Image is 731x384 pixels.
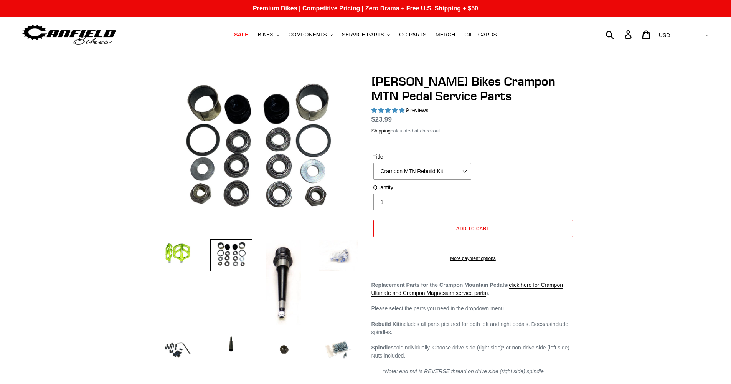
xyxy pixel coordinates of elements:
[371,321,400,327] strong: Rebuild Kit
[210,329,252,361] img: Load image into Gallery viewer, Canfield Bikes Crampon MTN Pedal Service Parts
[373,184,471,192] label: Quantity
[464,31,497,38] span: GIFT CARDS
[406,107,428,113] span: 9 reviews
[230,30,252,40] a: SALE
[264,329,306,369] img: Load image into Gallery viewer, Canfield Bikes Crampon MTN Pedal Service Parts
[544,321,551,327] em: not
[371,282,563,297] a: click here for Crampon Ultimate and Crampon Magnesium service parts
[371,344,394,351] strong: Spindles
[210,239,252,271] img: Load image into Gallery viewer, Canfield Bikes Crampon Mountain Rebuild Kit
[371,282,507,288] strong: Replacement Parts for the Crampon Mountain Pedals
[373,153,471,161] label: Title
[371,281,575,297] p: ( ).
[373,255,573,262] a: More payment options
[318,239,360,273] img: Load image into Gallery viewer, Canfield Bikes Crampon MTN Pedal Service Parts
[460,30,501,40] a: GIFT CARDS
[371,116,392,123] span: $23.99
[371,344,575,360] p: individually. Choose drive side (right side)* or non-drive side (left side). Nuts included.
[257,31,273,38] span: BIKES
[394,344,404,351] span: sold
[157,329,199,371] img: Load image into Gallery viewer, Canfield Bikes Crampon MTN Pedal Service Parts
[456,225,490,231] span: Add to cart
[264,239,303,326] img: Load image into Gallery viewer, Canfield Bikes Crampon MTN Pedal Service Parts
[399,31,426,38] span: GG PARTS
[254,30,283,40] button: BIKES
[371,305,505,311] span: Please select the parts you need in the dropdown menu.
[371,128,391,134] a: Shipping
[436,31,455,38] span: MERCH
[318,329,360,371] img: Load image into Gallery viewer, Canfield Bikes Crampon MTN Pedal Service Parts
[371,107,406,113] span: 5.00 stars
[234,31,248,38] span: SALE
[289,31,327,38] span: COMPONENTS
[395,30,430,40] a: GG PARTS
[285,30,337,40] button: COMPONENTS
[338,30,394,40] button: SERVICE PARTS
[157,239,199,268] img: Load image into Gallery viewer, Canfield Bikes Crampon MTN Pedal Service Parts
[371,320,575,336] p: includes all parts pictured for both left and right pedals. Does include spindles.
[371,74,575,104] h1: [PERSON_NAME] Bikes Crampon MTN Pedal Service Parts
[383,368,544,374] em: *Note: end nut is REVERSE thread on drive side (right side) spindle
[373,220,573,237] button: Add to cart
[371,127,575,135] div: calculated at checkout.
[610,26,629,43] input: Search
[342,31,384,38] span: SERVICE PARTS
[158,76,358,226] img: Canfield Bikes Crampon Mountain Rebuild Kit
[432,30,459,40] a: MERCH
[21,23,117,47] img: Canfield Bikes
